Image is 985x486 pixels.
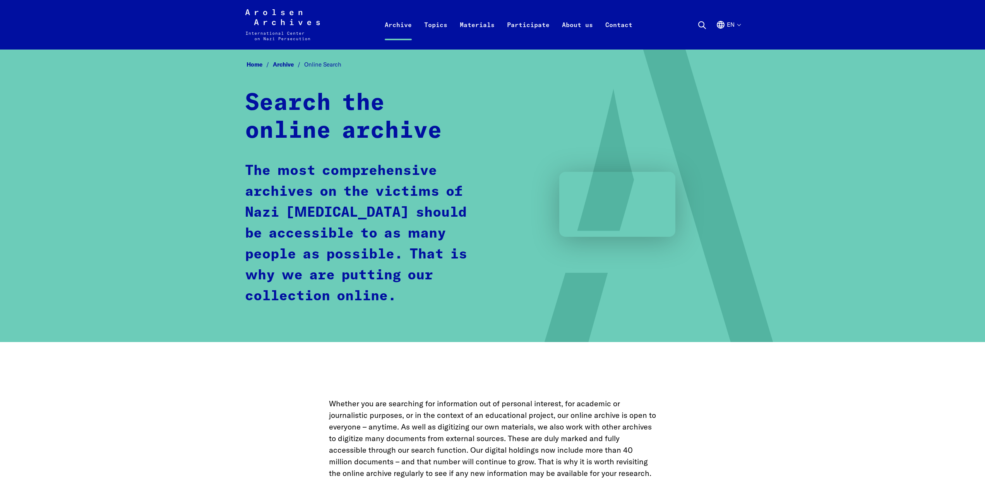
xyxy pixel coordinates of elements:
nav: Breadcrumb [245,59,740,71]
a: Materials [454,19,501,50]
a: Home [247,61,273,68]
a: Contact [599,19,639,50]
a: Participate [501,19,556,50]
strong: Search the online archive [245,92,442,143]
span: Online Search [304,61,341,68]
a: Topics [418,19,454,50]
a: Archive [379,19,418,50]
nav: Primary [379,9,639,40]
a: About us [556,19,599,50]
p: The most comprehensive archives on the victims of Nazi [MEDICAL_DATA] should be accessible to as ... [245,161,479,307]
a: Archive [273,61,304,68]
button: English, language selection [716,20,740,48]
p: Whether you are searching for information out of personal interest, for academic or journalistic ... [329,398,656,479]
